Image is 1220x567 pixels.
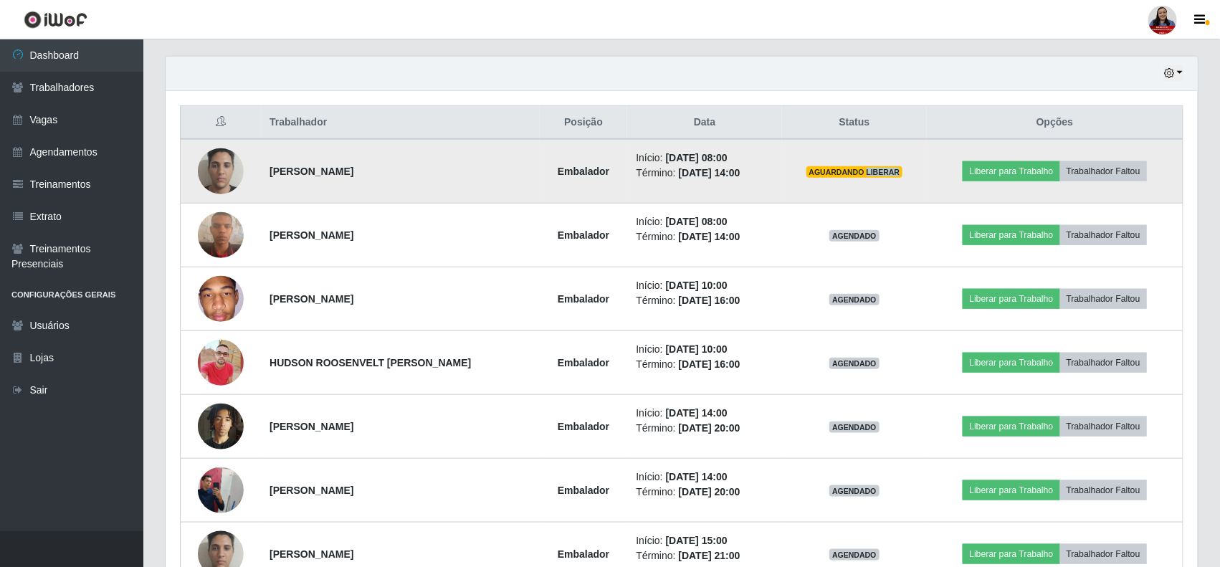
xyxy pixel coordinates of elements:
[1060,353,1147,373] button: Trabalhador Faltou
[829,421,880,433] span: AGENDADO
[558,548,609,560] strong: Embalador
[679,295,740,306] time: [DATE] 16:00
[198,119,244,223] img: 1756165895154.jpeg
[198,322,244,404] img: 1756409819903.jpeg
[963,353,1059,373] button: Liberar para Trabalho
[806,166,903,178] span: AGUARDANDO LIBERAR
[666,471,728,482] time: [DATE] 14:00
[963,480,1059,500] button: Liberar para Trabalho
[666,280,728,291] time: [DATE] 10:00
[1060,161,1147,181] button: Trabalhador Faltou
[636,229,773,244] li: Término:
[1060,416,1147,437] button: Trabalhador Faltou
[679,231,740,242] time: [DATE] 14:00
[558,357,609,368] strong: Embalador
[636,470,773,485] li: Início:
[261,106,540,140] th: Trabalhador
[636,214,773,229] li: Início:
[963,544,1059,564] button: Liberar para Trabalho
[198,396,244,457] img: 1756481477910.jpeg
[270,421,353,432] strong: [PERSON_NAME]
[666,152,728,163] time: [DATE] 08:00
[1060,289,1147,309] button: Trabalhador Faltou
[636,166,773,181] li: Término:
[270,548,353,560] strong: [PERSON_NAME]
[636,406,773,421] li: Início:
[636,293,773,308] li: Término:
[558,229,609,241] strong: Embalador
[540,106,628,140] th: Posição
[1060,480,1147,500] button: Trabalhador Faltou
[24,11,87,29] img: CoreUI Logo
[558,485,609,496] strong: Embalador
[270,166,353,177] strong: [PERSON_NAME]
[829,294,880,305] span: AGENDADO
[636,342,773,357] li: Início:
[270,229,353,241] strong: [PERSON_NAME]
[829,549,880,561] span: AGENDADO
[927,106,1183,140] th: Opções
[782,106,927,140] th: Status
[270,293,353,305] strong: [PERSON_NAME]
[636,357,773,372] li: Término:
[636,421,773,436] li: Término:
[666,535,728,546] time: [DATE] 15:00
[679,422,740,434] time: [DATE] 20:00
[636,151,773,166] li: Início:
[270,485,353,496] strong: [PERSON_NAME]
[666,407,728,419] time: [DATE] 14:00
[636,485,773,500] li: Término:
[666,216,728,227] time: [DATE] 08:00
[270,357,471,368] strong: HUDSON ROOSENVELT [PERSON_NAME]
[666,343,728,355] time: [DATE] 10:00
[829,358,880,369] span: AGENDADO
[198,248,244,350] img: 1756302948468.jpeg
[198,204,244,265] img: 1756305960450.jpeg
[627,106,781,140] th: Data
[558,421,609,432] strong: Embalador
[679,167,740,178] time: [DATE] 14:00
[829,485,880,497] span: AGENDADO
[636,548,773,563] li: Término:
[679,358,740,370] time: [DATE] 16:00
[963,289,1059,309] button: Liberar para Trabalho
[829,230,880,242] span: AGENDADO
[636,278,773,293] li: Início:
[198,459,244,520] img: 1756340937257.jpeg
[963,161,1059,181] button: Liberar para Trabalho
[963,416,1059,437] button: Liberar para Trabalho
[1060,544,1147,564] button: Trabalhador Faltou
[558,166,609,177] strong: Embalador
[679,550,740,561] time: [DATE] 21:00
[636,533,773,548] li: Início:
[963,225,1059,245] button: Liberar para Trabalho
[1060,225,1147,245] button: Trabalhador Faltou
[558,293,609,305] strong: Embalador
[679,486,740,497] time: [DATE] 20:00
